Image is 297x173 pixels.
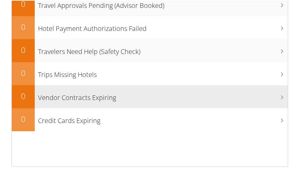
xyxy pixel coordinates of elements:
a: 0Travelers Need Help (Safety Check) [12,38,288,62]
h2: 0 [12,90,35,101]
h3: Trips Missing Hotels [38,66,288,79]
h3: Vendor Contracts Expiring [38,89,288,102]
a: 0Hotel Payment Authorizations Failed [12,15,288,38]
h2: 0 [12,21,35,32]
h3: Travelers Need Help (Safety Check) [38,43,288,56]
h2: 0 [12,67,35,78]
a: 0Credit Cards Expiring [12,108,288,131]
a: 0Trips Missing Hotels [12,62,288,85]
h2: 0 [12,44,35,55]
h3: Credit Cards Expiring [38,112,288,125]
h3: Hotel Payment Authorizations Failed [38,20,288,33]
a: 0Vendor Contracts Expiring [12,85,288,108]
h2: 0 [12,113,35,124]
